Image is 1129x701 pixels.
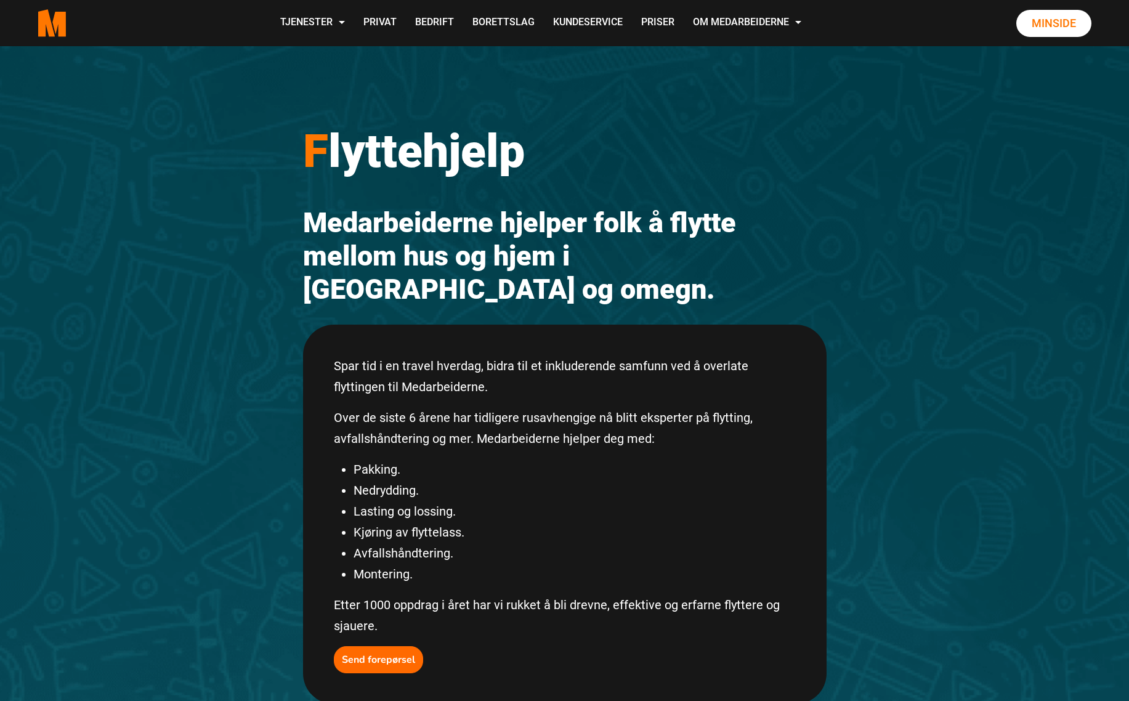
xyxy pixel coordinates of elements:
p: Etter 1000 oppdrag i året har vi rukket å bli drevne, effektive og erfarne flyttere og sjauere. [334,594,796,636]
h2: Medarbeiderne hjelper folk å flytte mellom hus og hjem i [GEOGRAPHIC_DATA] og omegn. [303,206,827,306]
a: Minside [1016,10,1091,37]
p: Over de siste 6 årene har tidligere rusavhengige nå blitt eksperter på flytting, avfallshåndterin... [334,407,796,449]
h1: lyttehjelp [303,123,827,179]
li: Nedrydding. [354,480,796,501]
li: Montering. [354,564,796,585]
li: Avfallshåndtering. [354,543,796,564]
span: F [303,124,328,178]
a: Om Medarbeiderne [684,1,811,45]
li: Pakking. [354,459,796,480]
a: Tjenester [271,1,354,45]
p: Spar tid i en travel hverdag, bidra til et inkluderende samfunn ved å overlate flyttingen til Med... [334,355,796,397]
a: Privat [354,1,406,45]
a: Bedrift [406,1,463,45]
b: Send forepørsel [342,653,415,667]
a: Kundeservice [544,1,632,45]
a: Priser [632,1,684,45]
li: Kjøring av flyttelass. [354,522,796,543]
a: Borettslag [463,1,544,45]
button: Send forepørsel [334,646,423,673]
li: Lasting og lossing. [354,501,796,522]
